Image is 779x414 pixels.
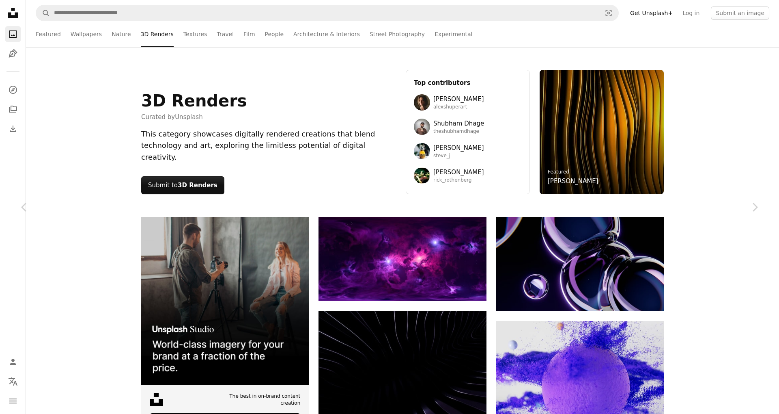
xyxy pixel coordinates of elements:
a: Explore [5,82,21,98]
a: Featured [548,169,569,175]
img: Vibrant purple nebula with bright stars and cosmic clouds [318,217,486,301]
a: Vibrant purple nebula with bright stars and cosmic clouds [318,255,486,262]
div: This category showcases digitally rendered creations that blend technology and art, exploring the... [141,128,396,163]
button: Submit an image [711,7,769,20]
a: People [265,21,284,47]
button: Search Unsplash [36,5,50,21]
h3: Top contributors [414,78,522,88]
a: Illustrations [5,46,21,62]
a: Abstract lines in a dark, swirling pattern. [318,370,486,377]
a: Log in / Sign up [5,354,21,370]
a: Nature [112,21,131,47]
img: Avatar of user Rick Rothenberg [414,167,430,184]
button: Menu [5,393,21,409]
span: Curated by [141,112,247,122]
a: Get Unsplash+ [625,7,678,20]
a: Featured [36,21,61,47]
img: Avatar of user Shubham Dhage [414,119,430,135]
a: Unsplash [175,113,203,121]
img: file-1715651741414-859baba4300dimage [141,217,309,385]
a: Travel [217,21,234,47]
a: Download History [5,121,21,137]
img: Avatar of user Alex Shuper [414,94,430,111]
a: Avatar of user Rick Rothenberg[PERSON_NAME]rick_rothenberg [414,167,522,184]
form: Find visuals sitewide [36,5,619,21]
a: Architecture & Interiors [293,21,360,47]
button: Submit to3D Renders [141,176,224,194]
h1: 3D Renders [141,91,247,111]
span: theshubhamdhage [433,128,484,135]
a: Textures [183,21,207,47]
img: Abstract spheres float with a dark, purple hue. [496,217,664,311]
a: Street Photography [370,21,425,47]
a: Purple sphere explodes with colorful particles. [496,401,664,408]
a: Abstract spheres float with a dark, purple hue. [496,260,664,268]
img: Avatar of user Steve Johnson [414,143,430,159]
a: Wallpapers [71,21,102,47]
a: [PERSON_NAME] [548,176,598,186]
span: [PERSON_NAME] [433,167,484,177]
a: Collections [5,101,21,117]
span: [PERSON_NAME] [433,143,484,153]
a: Avatar of user Alex Shuper[PERSON_NAME]alexshuperart [414,94,522,111]
img: file-1631678316303-ed18b8b5cb9cimage [150,393,163,406]
a: Avatar of user Shubham DhageShubham Dhagetheshubhamdhage [414,119,522,135]
a: Photos [5,26,21,42]
button: Language [5,373,21,390]
span: rick_rothenberg [433,177,484,184]
span: steve_j [433,153,484,159]
span: [PERSON_NAME] [433,94,484,104]
a: Avatar of user Steve Johnson[PERSON_NAME]steve_j [414,143,522,159]
span: Shubham Dhage [433,119,484,128]
span: The best in on-brand content creation [208,393,300,407]
a: Log in [678,7,704,20]
span: alexshuperart [433,104,484,111]
button: Visual search [599,5,618,21]
a: Film [243,21,255,47]
strong: 3D Renders [178,182,217,189]
a: Next [730,168,779,246]
a: Experimental [435,21,472,47]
